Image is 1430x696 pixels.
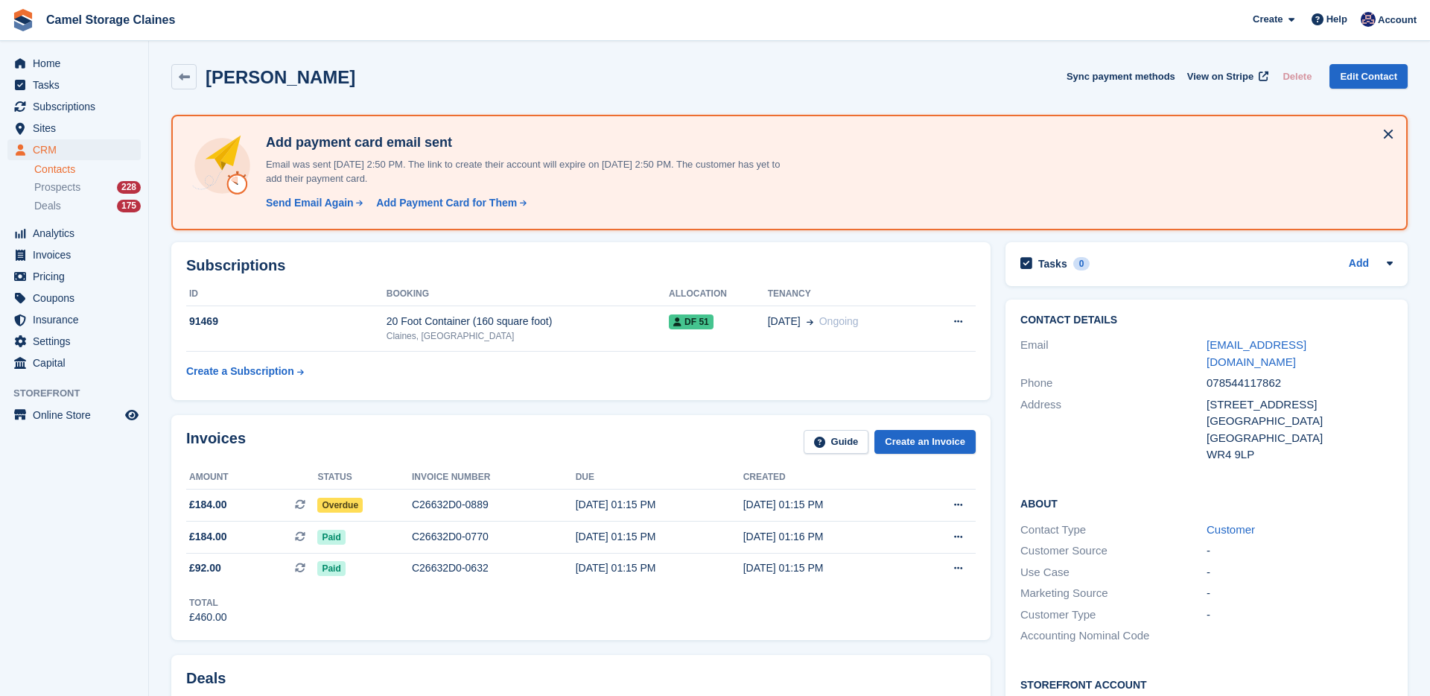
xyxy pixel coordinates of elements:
[206,67,355,87] h2: [PERSON_NAME]
[189,610,227,625] div: £460.00
[12,9,34,31] img: stora-icon-8386f47178a22dfd0bd8f6a31ec36ba5ce8667c1dd55bd0f319d3a0aa187defe.svg
[804,430,869,455] a: Guide
[186,670,226,687] h2: Deals
[1349,256,1369,273] a: Add
[1020,522,1207,539] div: Contact Type
[1020,496,1393,510] h2: About
[1067,64,1175,89] button: Sync payment methods
[874,430,976,455] a: Create an Invoice
[1207,446,1393,464] div: WR4 9LP
[387,329,669,343] div: Claines, [GEOGRAPHIC_DATA]
[7,309,141,330] a: menu
[1020,564,1207,581] div: Use Case
[1207,542,1393,560] div: -
[33,75,122,95] span: Tasks
[768,282,923,306] th: Tenancy
[1253,12,1283,27] span: Create
[768,314,801,329] span: [DATE]
[1207,585,1393,602] div: -
[412,466,576,490] th: Invoice number
[34,180,141,195] a: Prospects 228
[7,96,141,117] a: menu
[1020,375,1207,392] div: Phone
[189,529,227,545] span: £184.00
[1326,12,1347,27] span: Help
[33,288,122,309] span: Coupons
[669,314,714,329] span: DF 51
[1020,627,1207,645] div: Accounting Nominal Code
[1207,396,1393,414] div: [STREET_ADDRESS]
[186,364,294,379] div: Create a Subscription
[186,466,317,490] th: Amount
[317,530,345,545] span: Paid
[1277,64,1318,89] button: Delete
[266,195,354,211] div: Send Email Again
[576,560,743,576] div: [DATE] 01:15 PM
[7,244,141,265] a: menu
[1181,64,1271,89] a: View on Stripe
[743,497,911,513] div: [DATE] 01:15 PM
[7,266,141,287] a: menu
[1207,413,1393,430] div: [GEOGRAPHIC_DATA]
[34,180,80,194] span: Prospects
[33,352,122,373] span: Capital
[33,118,122,139] span: Sites
[33,266,122,287] span: Pricing
[13,386,148,401] span: Storefront
[1020,607,1207,624] div: Customer Type
[186,314,387,329] div: 91469
[1207,607,1393,624] div: -
[7,288,141,309] a: menu
[260,157,781,186] p: Email was sent [DATE] 2:50 PM. The link to create their account will expire on [DATE] 2:50 PM. Th...
[669,282,768,306] th: Allocation
[33,53,122,74] span: Home
[7,139,141,160] a: menu
[576,466,743,490] th: Due
[191,134,254,197] img: add-payment-card-4dbda4983b697a7845d177d07a5d71e8a16f1ec00487972de202a45f1e8132f5.svg
[186,358,304,385] a: Create a Subscription
[33,309,122,330] span: Insurance
[387,314,669,329] div: 20 Foot Container (160 square foot)
[412,560,576,576] div: C26632D0-0632
[7,118,141,139] a: menu
[1187,69,1253,84] span: View on Stripe
[34,198,141,214] a: Deals 175
[1038,257,1067,271] h2: Tasks
[1073,257,1090,271] div: 0
[317,561,345,576] span: Paid
[1020,542,1207,560] div: Customer Source
[186,282,387,306] th: ID
[123,406,141,424] a: Preview store
[1020,314,1393,326] h2: Contact Details
[317,466,412,490] th: Status
[186,257,976,274] h2: Subscriptions
[7,75,141,95] a: menu
[7,53,141,74] a: menu
[186,430,246,455] h2: Invoices
[743,466,911,490] th: Created
[1020,396,1207,464] div: Address
[1207,375,1393,392] div: 078544117862
[117,200,141,212] div: 175
[33,223,122,244] span: Analytics
[1020,585,1207,602] div: Marketing Source
[376,195,517,211] div: Add Payment Card for Them
[1361,12,1376,27] img: Rod
[387,282,669,306] th: Booking
[33,405,122,425] span: Online Store
[117,181,141,194] div: 228
[1207,564,1393,581] div: -
[1378,13,1417,28] span: Account
[1207,338,1306,368] a: [EMAIL_ADDRESS][DOMAIN_NAME]
[33,96,122,117] span: Subscriptions
[412,497,576,513] div: C26632D0-0889
[189,560,221,576] span: £92.00
[317,498,363,513] span: Overdue
[1207,523,1255,536] a: Customer
[260,134,781,151] h4: Add payment card email sent
[7,223,141,244] a: menu
[34,162,141,177] a: Contacts
[40,7,181,32] a: Camel Storage Claines
[743,529,911,545] div: [DATE] 01:16 PM
[33,139,122,160] span: CRM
